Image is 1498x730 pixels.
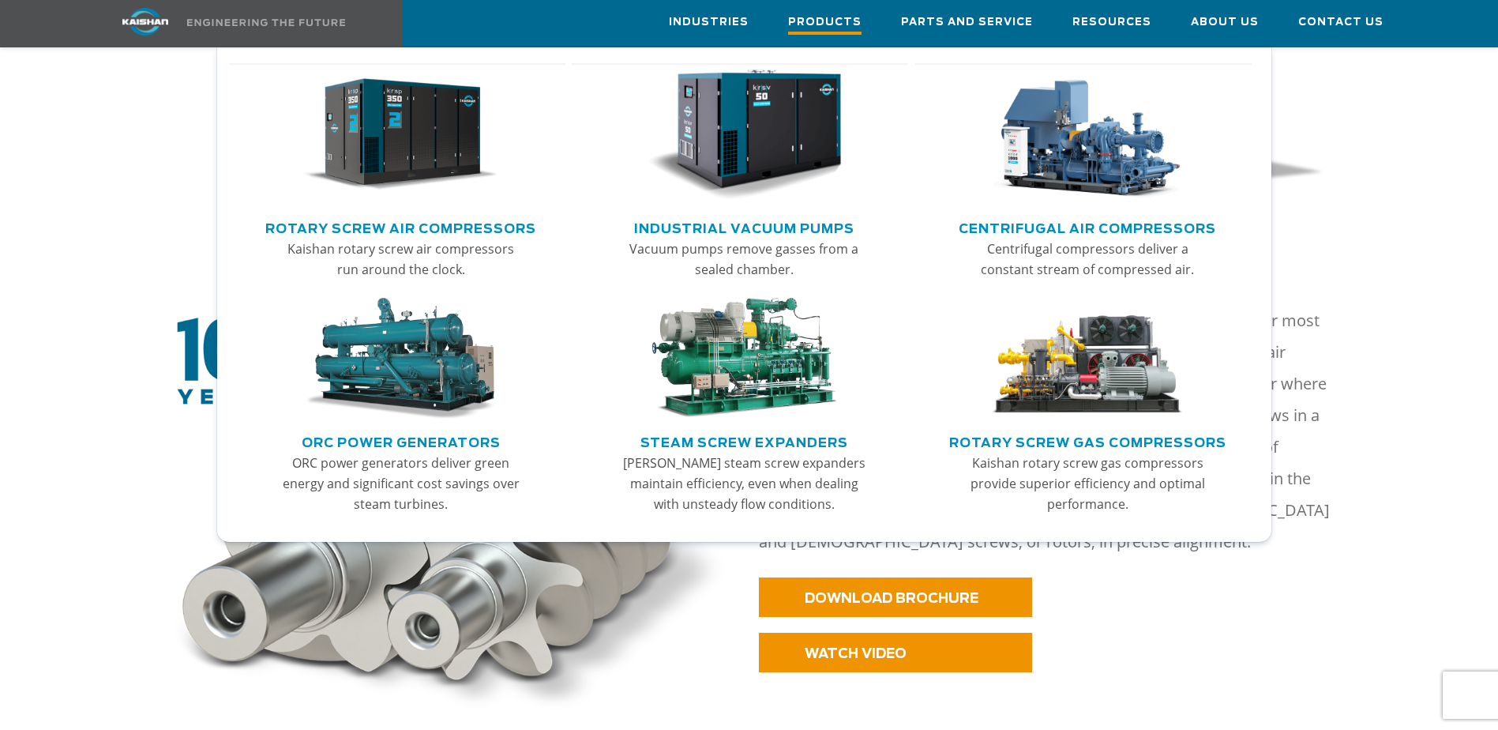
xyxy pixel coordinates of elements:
[303,298,497,420] img: thumb-ORC-Power-Generators
[964,239,1211,280] p: Centrifugal compressors deliver a constant stream of compressed air.
[788,13,862,35] span: Products
[805,647,907,660] span: WATCH VIDEO
[805,592,978,605] span: DOWNLOAD BROCHURE
[1191,1,1259,43] a: About Us
[964,453,1211,514] p: Kaishan rotary screw gas compressors provide superior efficiency and optimal performance.
[302,429,501,453] a: ORC Power Generators
[647,298,841,420] img: thumb-Steam-Screw-Expanders
[1191,13,1259,32] span: About Us
[788,1,862,47] a: Products
[959,215,1216,239] a: Centrifugal Air Compressors
[303,70,497,201] img: thumb-Rotary-Screw-Air-Compressors
[1298,13,1383,32] span: Contact Us
[265,215,536,239] a: Rotary Screw Air Compressors
[621,239,867,280] p: Vacuum pumps remove gasses from a sealed chamber.
[901,13,1033,32] span: Parts and Service
[901,1,1033,43] a: Parts and Service
[160,317,740,721] img: 10 year warranty
[669,1,749,43] a: Industries
[278,239,524,280] p: Kaishan rotary screw air compressors run around the clock.
[1072,13,1151,32] span: Resources
[669,13,749,32] span: Industries
[187,19,345,26] img: Engineering the future
[634,215,854,239] a: Industrial Vacuum Pumps
[990,298,1185,420] img: thumb-Rotary-Screw-Gas-Compressors
[949,429,1226,453] a: Rotary Screw Gas Compressors
[640,429,848,453] a: Steam Screw Expanders
[647,70,841,201] img: thumb-Industrial-Vacuum-Pumps
[621,453,867,514] p: [PERSON_NAME] steam screw expanders maintain efficiency, even when dealing with unsteady flow con...
[86,8,205,36] img: kaishan logo
[759,633,1032,672] a: WATCH VIDEO
[278,453,524,514] p: ORC power generators deliver green energy and significant cost savings over steam turbines.
[1072,1,1151,43] a: Resources
[990,70,1185,201] img: thumb-Centrifugal-Air-Compressors
[1298,1,1383,43] a: Contact Us
[759,578,1032,617] a: DOWNLOAD BROCHURE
